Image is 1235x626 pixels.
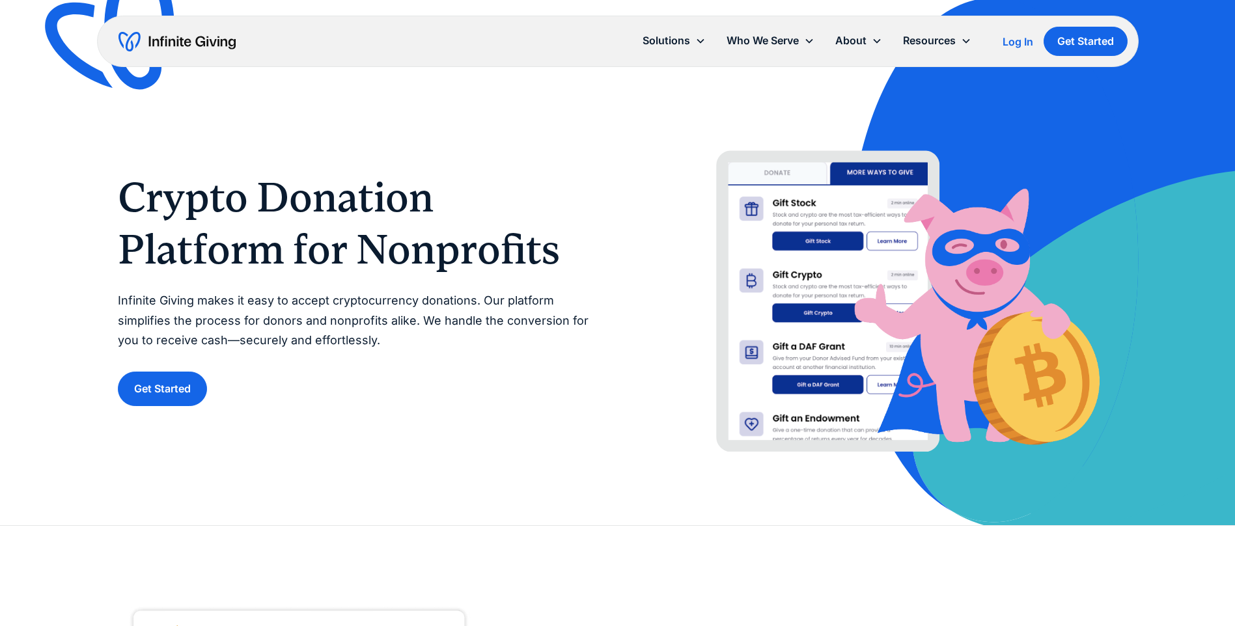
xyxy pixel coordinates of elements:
div: Resources [893,27,982,55]
div: About [825,27,893,55]
img: Accept bitcoin donations from supporters using Infinite Giving’s crypto donation platform. [644,125,1118,452]
p: Infinite Giving makes it easy to accept cryptocurrency donations. Our platform simplifies the pro... [118,291,592,351]
div: About [835,32,867,49]
div: Who We Serve [716,27,825,55]
div: Resources [903,32,956,49]
a: home [118,31,236,52]
a: Get Started [1044,27,1128,56]
div: Log In [1003,36,1033,47]
div: Who We Serve [727,32,799,49]
div: Solutions [632,27,716,55]
h1: Crypto Donation Platform for Nonprofits [118,171,592,275]
a: Log In [1003,34,1033,49]
a: Get Started [118,372,207,406]
div: Solutions [643,32,690,49]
